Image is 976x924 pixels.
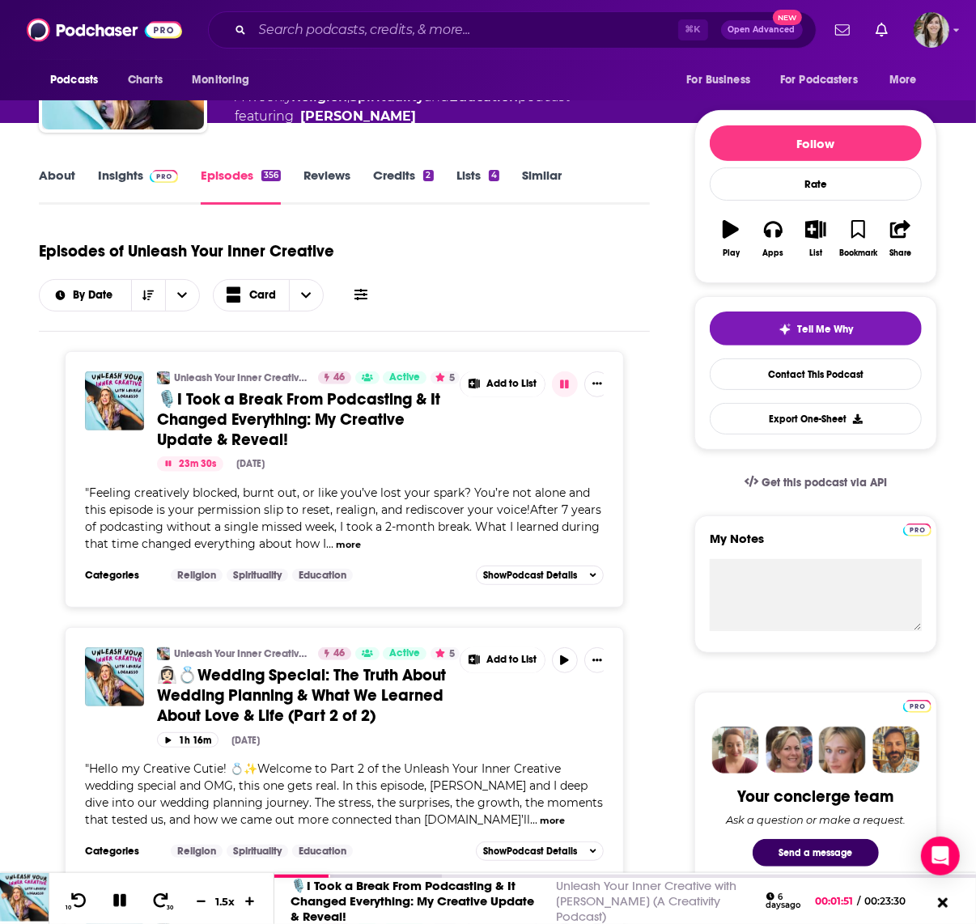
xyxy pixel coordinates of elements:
[489,170,499,181] div: 4
[213,279,325,312] button: Choose View
[829,16,856,44] a: Show notifications dropdown
[66,905,71,911] span: 10
[174,647,308,660] a: Unleash Your Inner Creative with [PERSON_NAME] (A Creativity Podcast)
[171,569,223,582] a: Religion
[201,167,281,205] a: Episodes356
[292,845,353,858] a: Education
[50,69,98,91] span: Podcasts
[27,15,182,45] img: Podchaser - Follow, Share and Rate Podcasts
[157,665,446,726] span: 👰🏻‍♀️💍Wedding Special: The Truth About Wedding Planning & What We Learned About Love & Life (Part...
[721,20,803,40] button: Open AdvancedNew
[383,371,426,384] a: Active
[150,170,178,183] img: Podchaser Pro
[914,12,949,48] span: Logged in as devinandrade
[236,458,265,469] div: [DATE]
[476,566,604,585] button: ShowPodcast Details
[333,646,345,662] span: 46
[291,878,534,924] a: 🎙️I Took a Break From Podcasting & It Changed Everything: My Creative Update & Reveal!
[318,647,351,660] a: 46
[710,125,922,161] button: Follow
[819,727,866,774] img: Jules Profile
[460,371,545,397] button: Show More Button
[231,735,260,746] div: [DATE]
[914,12,949,48] button: Show profile menu
[192,69,249,91] span: Monitoring
[710,531,922,559] label: My Notes
[710,403,922,434] button: Export One-Sheet
[816,895,858,907] span: 00:01:51
[39,65,119,95] button: open menu
[710,358,922,390] a: Contact This Podcast
[914,12,949,48] img: User Profile
[858,895,861,907] span: /
[483,570,577,581] span: Show Podcast Details
[780,69,858,91] span: For Podcasters
[157,647,170,660] img: Unleash Your Inner Creative with Lauren LoGrasso (A Creativity Podcast)
[157,389,440,450] span: 🎙️I Took a Break From Podcasting & It Changed Everything: My Creative Update & Reveal!
[303,167,350,205] a: Reviews
[686,69,750,91] span: For Business
[903,700,931,713] img: Podchaser Pro
[460,647,545,673] button: Show More Button
[157,389,460,450] a: 🎙️I Took a Break From Podcasting & It Changed Everything: My Creative Update & Reveal!
[710,210,752,268] button: Play
[861,895,923,907] span: 00:23:30
[157,371,170,384] a: Unleash Your Inner Creative with Lauren LoGrasso (A Creativity Podcast)
[556,878,736,924] a: Unleash Your Inner Creative with [PERSON_NAME] (A Creativity Podcast)
[878,65,937,95] button: open menu
[732,463,900,502] a: Get this podcast via API
[584,647,610,673] button: Show More Button
[809,248,822,258] div: List
[73,290,118,301] span: By Date
[798,323,854,336] span: Tell Me Why
[383,647,426,660] a: Active
[738,786,894,807] div: Your concierge team
[227,845,288,858] a: Spirituality
[85,761,603,827] span: Hello my Creative Cutie! 💍✨Welcome to Part 2 of the Unleash Your Inner Creative wedding special a...
[752,210,794,268] button: Apps
[212,895,240,908] div: 1.5 x
[710,167,922,201] div: Rate
[678,19,708,40] span: ⌘ K
[85,371,144,430] a: 🎙️I Took a Break From Podcasting & It Changed Everything: My Creative Update & Reveal!
[728,26,796,34] span: Open Advanced
[483,846,577,857] span: Show Podcast Details
[584,371,610,397] button: Show More Button
[389,370,420,386] span: Active
[839,248,877,258] div: Bookmark
[837,210,879,268] button: Bookmark
[85,485,601,551] span: Feeling creatively blocked, burnt out, or like you’ve lost your spark? You’re not alone and this ...
[85,569,158,582] h3: Categories
[333,370,345,386] span: 46
[326,536,333,551] span: ...
[753,839,879,867] button: Send a message
[171,845,223,858] a: Religion
[292,569,353,582] a: Education
[431,647,460,660] button: 5
[903,521,931,536] a: Pro website
[779,323,791,336] img: tell me why sparkle
[249,290,276,301] span: Card
[146,891,177,911] button: 30
[373,167,433,205] a: Credits2
[486,378,537,390] span: Add to List
[227,569,288,582] a: Spirituality
[128,69,163,91] span: Charts
[336,538,361,552] button: more
[770,65,881,95] button: open menu
[98,167,178,205] a: InsightsPodchaser Pro
[763,248,784,258] div: Apps
[39,167,75,205] a: About
[208,11,817,49] div: Search podcasts, credits, & more...
[39,279,200,312] h2: Choose List sort
[85,845,158,858] h3: Categories
[766,727,813,774] img: Barbara Profile
[872,727,919,774] img: Jon Profile
[85,647,144,706] a: 👰🏻‍♀️💍Wedding Special: The Truth About Wedding Planning & What We Learned About Love & Life (Part...
[39,241,334,261] h1: Episodes of Unleash Your Inner Creative
[522,167,562,205] a: Similar
[168,905,174,911] span: 30
[174,371,308,384] a: Unleash Your Inner Creative with [PERSON_NAME] (A Creativity Podcast)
